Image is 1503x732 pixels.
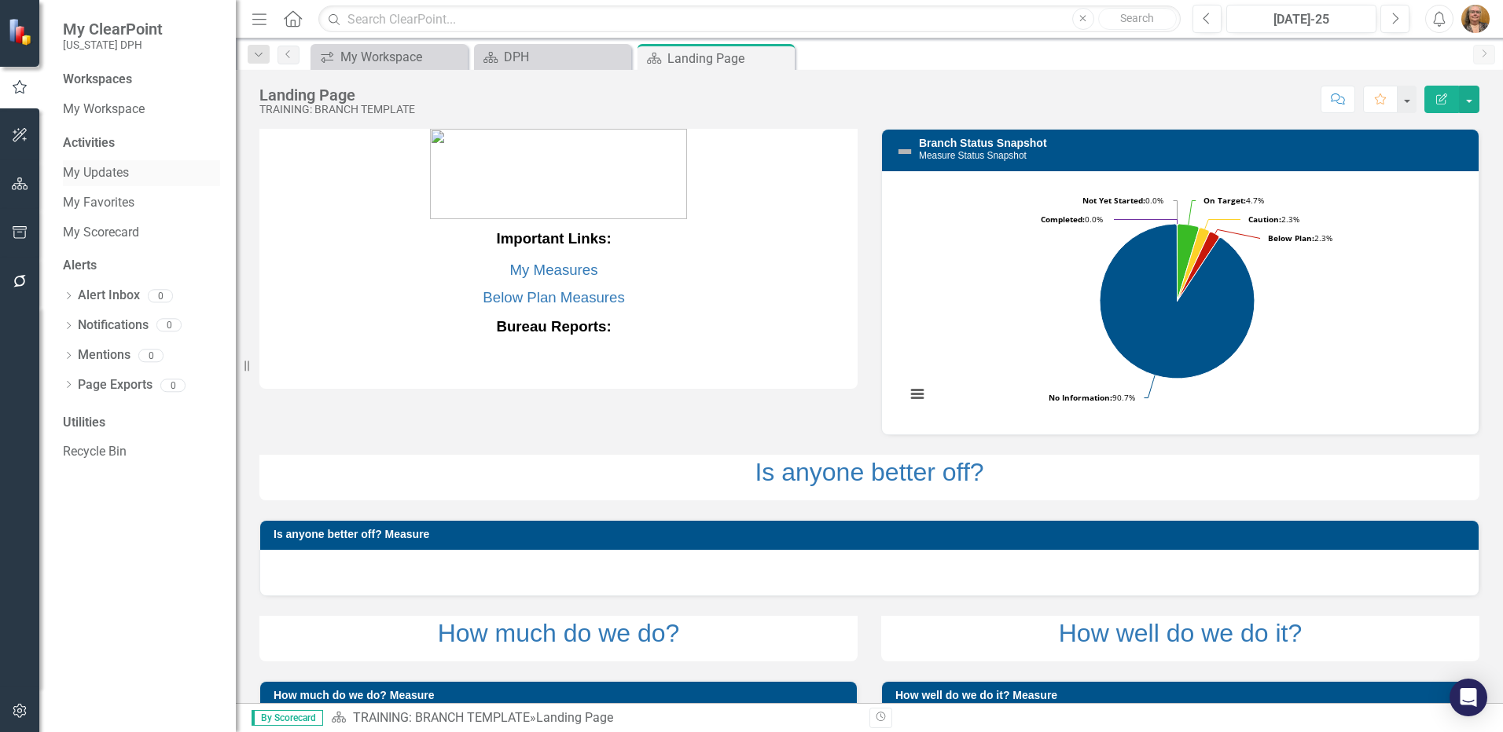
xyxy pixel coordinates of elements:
[148,289,173,302] div: 0
[510,262,598,278] a: My Measures
[63,164,220,182] a: My Updates
[1450,679,1487,716] div: Open Intercom Messenger
[1178,232,1219,301] path: Below Plan, 1.
[274,529,1471,540] h3: Is anyone better off? Measure
[259,86,415,104] div: Landing Page
[78,317,149,335] a: Notifications
[1049,392,1135,403] text: 90.7%
[1100,224,1255,379] path: No Information, 39.
[895,690,1471,701] h3: How well do we do it? Measure
[667,49,791,68] div: Landing Page
[63,134,220,152] div: Activities
[898,183,1463,419] div: Chart. Highcharts interactive chart.
[63,71,132,89] div: Workspaces
[1204,195,1246,206] tspan: On Target:
[331,709,858,727] div: »
[160,379,186,392] div: 0
[78,346,130,364] a: Mentions
[318,5,1181,33] input: Search ClearPoint...
[755,458,983,486] a: Is anyone better off?
[1461,5,1490,33] img: Mary Ramirez
[1041,214,1103,225] text: 0.0%
[478,47,627,67] a: DPH
[1177,224,1199,301] path: On Target, 2.
[1268,232,1314,243] tspan: Below Plan:
[1082,195,1145,206] tspan: Not Yet Started:
[504,47,627,67] div: DPH
[496,318,611,335] span: Bureau Reports:
[438,619,680,647] a: How much do we do?
[156,319,182,332] div: 0
[1098,8,1177,30] button: Search
[536,710,613,725] div: Landing Page
[63,101,220,119] a: My Workspace
[78,287,140,305] a: Alert Inbox
[1248,214,1281,225] tspan: Caution:
[252,710,323,726] span: By Scorecard
[78,376,153,394] a: Page Exports
[63,414,220,432] div: Utilities
[63,38,163,51] small: [US_STATE] DPH
[919,150,1027,161] small: Measure Status Snapshot
[906,383,928,405] button: View chart menu, Chart
[314,47,464,67] a: My Workspace
[274,690,849,701] h3: How much do we do? Measure
[919,137,1047,149] a: Branch Status Snapshot
[340,47,464,67] div: My Workspace
[1248,214,1299,225] text: 2.3%
[483,289,624,306] a: Below Plan Measures
[1232,10,1371,29] div: [DATE]-25
[895,142,914,161] img: Not Defined
[63,443,220,461] a: Recycle Bin
[63,257,220,275] div: Alerts
[496,230,611,247] strong: Important Links:
[898,183,1457,419] svg: Interactive chart
[1178,228,1210,302] path: Caution, 1.
[1120,12,1154,24] span: Search
[138,349,164,362] div: 0
[8,17,35,45] img: ClearPoint Strategy
[353,710,530,725] a: TRAINING: BRANCH TEMPLATE
[63,20,163,38] span: My ClearPoint
[1059,619,1302,647] a: How well do we do it?
[1268,232,1332,243] text: 2.3%
[1082,195,1163,206] text: 0.0%
[1226,5,1376,33] button: [DATE]-25
[1041,214,1085,225] tspan: Completed:
[1204,195,1264,206] text: 4.7%
[63,224,220,242] a: My Scorecard
[259,104,415,115] div: TRAINING: BRANCH TEMPLATE
[1049,392,1112,403] tspan: No Information:
[63,194,220,212] a: My Favorites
